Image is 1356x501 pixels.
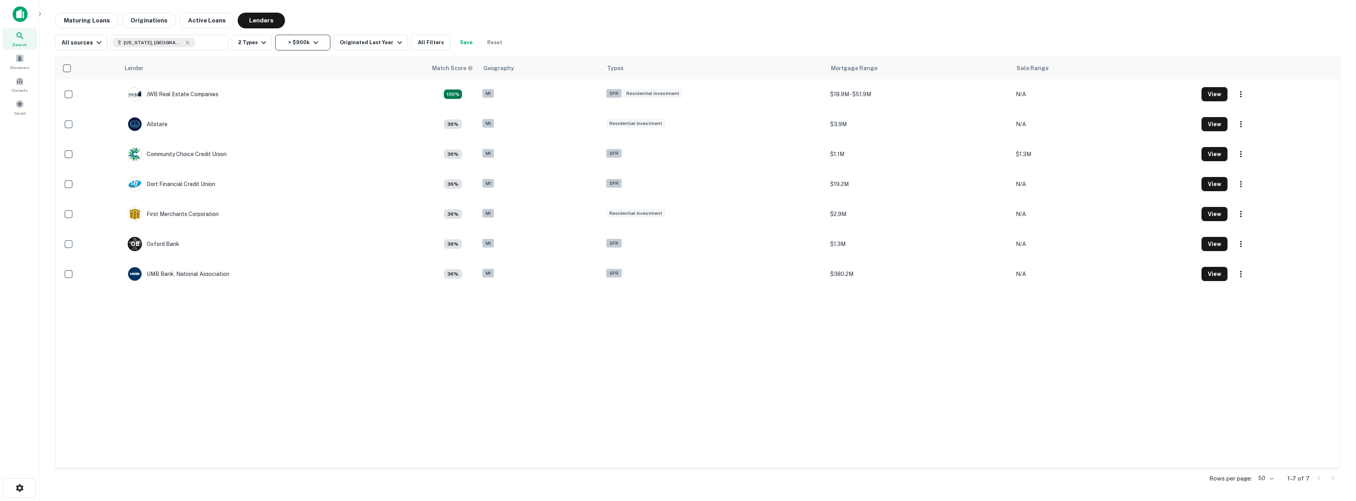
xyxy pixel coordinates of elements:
button: > $900k [275,35,330,50]
div: Dort Financial Credit Union [128,177,215,191]
div: MI [482,179,494,188]
th: Geography [479,57,602,79]
div: JWB Real Estate Companies [128,87,218,101]
span: Search [13,41,27,48]
button: View [1201,177,1227,191]
button: Save your search to get updates of matches that match your search criteria. [454,35,479,50]
td: $19.2M [826,169,1012,199]
h6: Match Score [432,64,471,73]
div: Search [2,28,37,49]
td: $2.9M [826,199,1012,229]
td: N/A [1012,229,1198,259]
th: Sale Range [1012,57,1198,79]
img: picture [128,147,142,161]
div: First Merchants Corporation [128,207,219,221]
div: Oxford Bank [128,237,179,251]
div: MI [482,269,494,278]
span: [US_STATE], [GEOGRAPHIC_DATA] [124,39,183,46]
div: Geography [483,63,514,73]
th: Mortgage Range [826,57,1012,79]
div: Capitalize uses an advanced AI algorithm to match your search with the best lender. The match sco... [444,179,462,189]
img: picture [128,177,142,191]
td: $1.1M [826,139,1012,169]
th: Lender [120,57,427,79]
div: Originated Last Year [340,38,404,47]
button: Maturing Loans [55,13,119,28]
a: Borrowers [2,51,37,72]
a: Contacts [2,74,37,95]
span: Borrowers [10,64,29,71]
div: Capitalize uses an advanced AI algorithm to match your search with the best lender. The match sco... [444,239,462,249]
img: picture [128,88,142,101]
button: View [1201,117,1227,131]
button: All sources [55,35,107,50]
div: Mortgage Range [831,63,877,73]
td: $1.3M [826,229,1012,259]
button: Reset [482,35,507,50]
div: MI [482,209,494,218]
p: 1–7 of 7 [1287,474,1309,483]
div: Residential Investment [606,119,665,128]
div: SFR [606,239,622,248]
img: picture [128,207,142,221]
div: Capitalize uses an advanced AI algorithm to match your search with the best lender. The match sco... [444,149,462,159]
p: O B [131,240,139,248]
th: Capitalize uses an advanced AI algorithm to match your search with the best lender. The match sco... [427,57,479,79]
button: 2 Types [232,35,272,50]
div: 50 [1255,473,1275,484]
span: Saved [14,110,26,116]
div: MI [482,89,494,98]
td: N/A [1012,259,1198,289]
td: $380.2M [826,259,1012,289]
div: Lender [125,63,143,73]
div: Capitalize uses an advanced AI algorithm to match your search with the best lender. The match sco... [444,269,462,279]
button: Originated Last Year [333,35,408,50]
a: Saved [2,97,37,118]
div: SFR [606,269,622,278]
td: N/A [1012,79,1198,109]
div: MI [482,119,494,128]
p: Rows per page: [1209,474,1252,483]
td: N/A [1012,169,1198,199]
div: All sources [61,38,104,47]
div: Capitalize uses an advanced AI algorithm to match your search with the best lender. The match sco... [444,119,462,129]
div: MI [482,239,494,248]
button: View [1201,237,1227,251]
div: Allstate [128,117,168,131]
button: View [1201,207,1227,221]
button: Active Loans [179,13,235,28]
td: $1.3M [1012,139,1198,169]
button: Originations [122,13,176,28]
div: Residential Investment [606,209,665,218]
span: Contacts [12,87,28,93]
img: picture [128,267,142,281]
img: picture [128,117,142,131]
button: View [1201,87,1227,101]
div: MI [482,149,494,158]
button: Lenders [238,13,285,28]
button: View [1201,147,1227,161]
div: Types [607,63,624,73]
img: capitalize-icon.png [13,6,28,22]
div: Sale Range [1017,63,1049,73]
div: Community Choice Credit Union [128,147,227,161]
button: All Filters [411,35,451,50]
button: View [1201,267,1227,281]
div: UMB Bank, National Association [128,267,229,281]
td: N/A [1012,109,1198,139]
div: SFR [606,149,622,158]
div: Capitalize uses an advanced AI algorithm to match your search with the best lender. The match sco... [444,209,462,219]
div: Residential Investment [623,89,682,98]
td: $3.9M [826,109,1012,139]
div: SFR [606,179,622,188]
div: Capitalize uses an advanced AI algorithm to match your search with the best lender. The match sco... [444,89,462,99]
td: N/A [1012,199,1198,229]
iframe: Chat Widget [1317,438,1356,476]
div: Capitalize uses an advanced AI algorithm to match your search with the best lender. The match sco... [432,64,473,73]
th: Types [602,57,826,79]
td: $18.9M - $51.9M [826,79,1012,109]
